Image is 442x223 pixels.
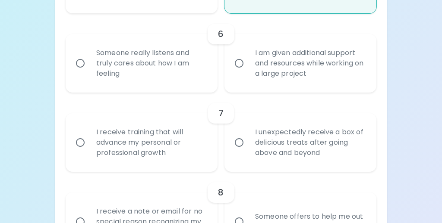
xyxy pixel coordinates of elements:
div: choice-group-check [66,93,376,172]
div: I receive training that will advance my personal or professional growth [89,117,213,168]
h6: 8 [218,186,224,199]
div: I am given additional support and resources while working on a large project [248,37,372,89]
div: Someone really listens and truly cares about how I am feeling [89,37,213,89]
div: I unexpectedly receive a box of delicious treats after going above and beyond [248,117,372,168]
h6: 6 [218,27,224,41]
h6: 7 [218,106,224,120]
div: choice-group-check [66,13,376,93]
